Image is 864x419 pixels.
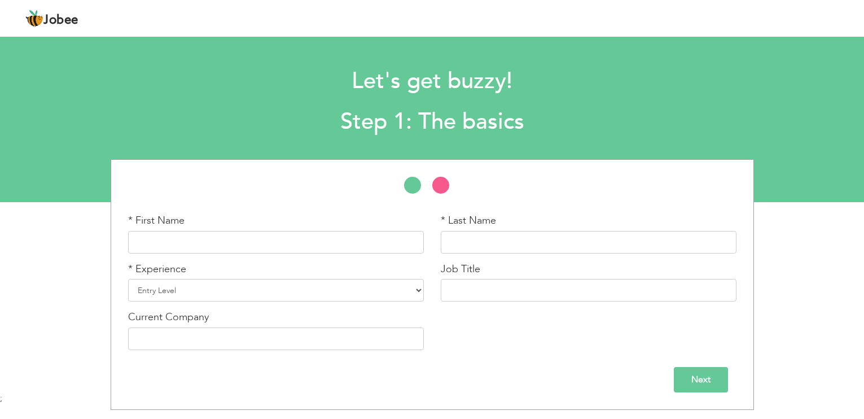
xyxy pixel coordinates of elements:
label: * Experience [128,262,186,277]
input: Next [674,367,728,392]
img: jobee.io [25,10,43,28]
label: Job Title [441,262,480,277]
label: * First Name [128,213,185,228]
label: Current Company [128,310,209,325]
h2: Step 1: The basics [116,107,747,137]
label: * Last Name [441,213,496,228]
span: Jobee [43,14,78,27]
h1: Let's get buzzy! [116,67,747,96]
